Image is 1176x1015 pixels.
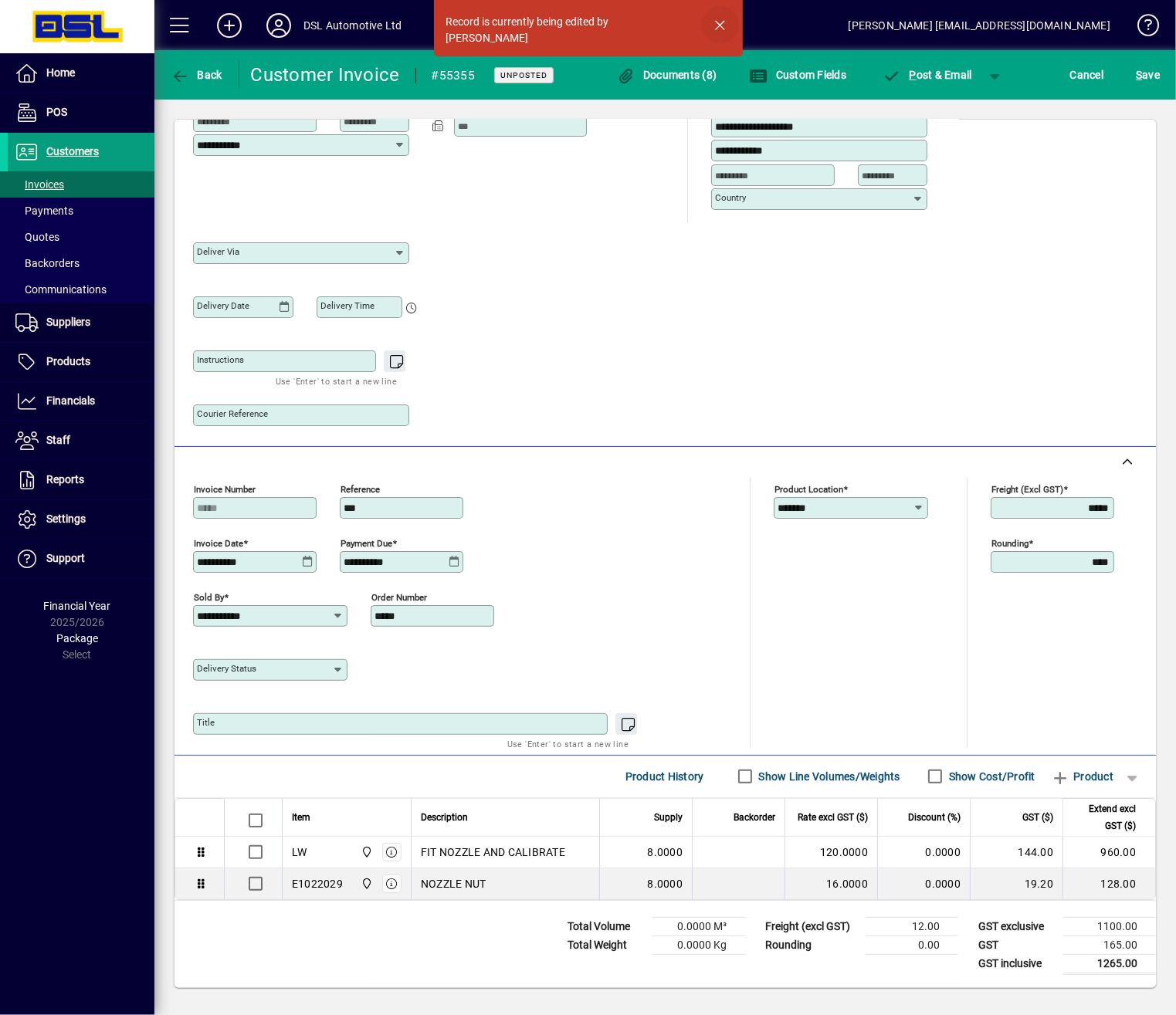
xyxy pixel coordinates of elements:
[292,844,307,860] div: LW
[194,591,224,602] mat-label: Sold by
[46,473,84,486] span: Reports
[652,935,745,954] td: 0.0000 Kg
[251,63,400,87] div: Customer Invoice
[1062,868,1155,899] td: 128.00
[795,876,868,892] div: 16.0000
[715,192,746,203] mat-label: Country
[866,917,958,935] td: 12.00
[421,876,486,892] span: NOZZLE NUT
[194,537,243,548] mat-label: Invoice date
[1063,917,1156,935] td: 1100.00
[46,316,90,328] span: Suppliers
[1073,800,1136,834] span: Extend excl GST ($)
[970,837,1062,868] td: 144.00
[276,372,397,390] mat-hint: Use 'Enter' to start a new line
[1063,954,1156,973] td: 1265.00
[15,283,107,296] span: Communications
[341,537,392,548] mat-label: Payment due
[341,483,380,494] mat-label: Reference
[46,355,90,367] span: Products
[1043,763,1121,790] button: Product
[757,935,866,954] td: Rounding
[15,178,64,191] span: Invoices
[757,917,866,935] td: Freight (excl GST)
[171,69,222,81] span: Back
[798,809,868,826] span: Rate excl GST ($)
[8,382,154,421] a: Financials
[15,257,80,269] span: Backorders
[908,809,961,826] span: Discount (%)
[1063,935,1156,954] td: 165.00
[8,54,154,93] a: Home
[774,483,843,494] mat-label: Product location
[8,171,154,198] a: Invoices
[46,552,85,564] span: Support
[910,69,917,81] span: P
[197,246,239,257] mat-label: Deliver via
[648,844,683,860] span: 8.0000
[357,844,374,861] span: Central
[320,300,374,311] mat-label: Delivery time
[292,876,343,892] div: E1022029
[991,537,1029,548] mat-label: Rounding
[432,63,476,88] div: #55355
[303,13,402,38] div: DSL Automotive Ltd
[866,935,958,954] td: 0.00
[1136,63,1160,87] span: ave
[154,61,239,89] app-page-header-button: Back
[197,717,215,728] mat-label: Title
[15,205,73,217] span: Payments
[421,809,468,826] span: Description
[970,868,1062,899] td: 19.20
[749,69,846,81] span: Custom Fields
[1136,69,1142,81] span: S
[877,868,970,899] td: 0.0000
[500,70,547,80] span: Unposted
[1070,63,1104,87] span: Cancel
[971,917,1063,935] td: GST exclusive
[197,663,256,674] mat-label: Delivery status
[8,224,154,250] a: Quotes
[254,12,303,39] button: Profile
[1126,3,1157,53] a: Knowledge Base
[8,303,154,342] a: Suppliers
[8,540,154,578] a: Support
[8,276,154,303] a: Communications
[8,250,154,276] a: Backorders
[205,12,254,39] button: Add
[654,809,683,826] span: Supply
[883,69,972,81] span: ost & Email
[197,300,249,311] mat-label: Delivery date
[8,93,154,132] a: POS
[194,483,256,494] mat-label: Invoice number
[167,61,226,89] button: Back
[46,145,99,157] span: Customers
[756,769,900,784] label: Show Line Volumes/Weights
[357,875,374,892] span: Central
[421,844,565,860] span: FIT NOZZLE AND CALIBRATE
[1051,764,1113,789] span: Product
[197,354,244,365] mat-label: Instructions
[371,591,427,602] mat-label: Order number
[507,735,629,753] mat-hint: Use 'Enter' to start a new line
[795,844,868,860] div: 120.0000
[8,343,154,381] a: Products
[8,461,154,499] a: Reports
[946,769,1035,784] label: Show Cost/Profit
[625,764,704,789] span: Product History
[197,408,268,419] mat-label: Courier Reference
[617,69,717,81] span: Documents (8)
[971,935,1063,954] td: GST
[46,66,75,79] span: Home
[292,809,310,826] span: Item
[46,513,86,525] span: Settings
[875,61,980,89] button: Post & Email
[877,837,970,868] td: 0.0000
[44,600,111,612] span: Financial Year
[8,500,154,539] a: Settings
[46,434,70,446] span: Staff
[734,809,775,826] span: Backorder
[971,954,1063,973] td: GST inclusive
[652,917,745,935] td: 0.0000 M³
[1022,809,1053,826] span: GST ($)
